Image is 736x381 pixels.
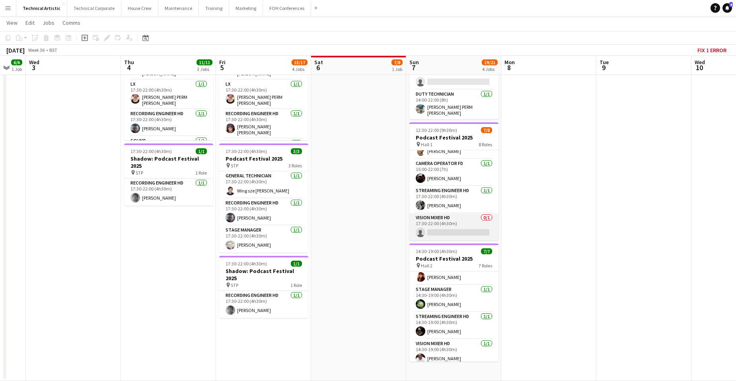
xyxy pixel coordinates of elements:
span: Week 36 [26,47,46,53]
span: Tue [600,59,609,66]
span: 19/21 [482,59,498,65]
span: 7/8 [481,127,492,133]
button: Training [199,0,229,16]
div: 4 Jobs [292,66,307,72]
span: 10 [693,63,705,72]
span: 1 Role [290,282,302,288]
div: 3 Jobs [197,66,212,72]
span: 7/8 [391,59,403,65]
span: 8 [503,63,515,72]
span: Mon [504,59,515,66]
app-card-role: Recording Engineer HD1/117:30-22:00 (4h30m)[PERSON_NAME] [124,179,213,206]
button: Marketing [229,0,263,16]
span: 7 [408,63,419,72]
app-card-role: Duty Technician1/114:00-22:00 (8h)[PERSON_NAME] PERM [PERSON_NAME] [409,90,498,119]
button: Technical Corporate [67,0,121,16]
app-card-role: Streaming Engineer HD1/117:30-22:00 (4h30m)[PERSON_NAME] [409,186,498,213]
app-job-card: 14:30-19:00 (4h30m)7/7Podcast Festival 2025 Hall 27 Roles[PERSON_NAME] [PERSON_NAME]Sound1/114:30... [409,244,498,361]
span: STP [231,282,238,288]
span: STP [231,163,238,169]
a: Jobs [39,18,58,28]
button: FOH Conferences [263,0,311,16]
app-job-card: 17:30-22:00 (4h30m)1/1Shadow: Podcast Festival 2025 STP1 RoleRecording Engineer HD1/117:30-22:00 ... [124,143,213,206]
h3: Shadow: Podcast Festival 2025 [124,155,213,169]
span: 11/11 [197,59,212,65]
span: 4 [729,2,733,7]
span: 1 Role [195,170,207,176]
div: [DATE] [6,46,25,54]
div: 1 Job [12,66,22,72]
button: House Crew [121,0,158,16]
span: Hall 2 [421,263,432,269]
span: 6/6 [11,59,22,65]
app-card-role: Recording Engineer HD1/117:30-22:00 (4h30m)[PERSON_NAME] [124,109,213,136]
span: 4 [123,63,134,72]
span: Sat [314,59,323,66]
span: Wed [695,59,705,66]
span: 17:30-22:00 (4h30m) [130,148,172,154]
div: 4 Jobs [482,66,497,72]
app-card-role: Stage Manager1/117:30-22:00 (4h30m)[PERSON_NAME] [219,226,308,253]
app-card-role: Vision Mixer HD0/117:30-22:00 (4h30m) [409,213,498,240]
app-job-card: 17:30-22:00 (4h30m)1/1Shadow: Podcast Festival 2025 STP1 RoleRecording Engineer HD1/117:30-22:00 ... [219,256,308,318]
span: 8 Roles [479,141,492,147]
a: Comms [59,18,84,28]
span: 15/17 [292,59,308,65]
span: 9 [598,63,609,72]
app-card-role: Recording Engineer HD1/117:30-22:00 (4h30m)[PERSON_NAME] [PERSON_NAME] [219,109,308,139]
span: Wed [29,59,39,66]
span: View [6,19,18,26]
span: 17:30-22:00 (4h30m) [226,148,267,154]
a: Edit [22,18,38,28]
app-card-role: Camera Operator FD1/115:00-22:00 (7h)[PERSON_NAME] [409,159,498,186]
app-card-role: Vision Mixer HD1/114:30-19:00 (4h30m)[PERSON_NAME] [409,339,498,366]
span: 3 Roles [288,163,302,169]
span: 6 [313,63,323,72]
button: Maintenance [158,0,199,16]
span: 3/3 [291,148,302,154]
span: 1/1 [291,261,302,267]
h3: Shadow: Podcast Festival 2025 [219,267,308,282]
button: Technical Artistic [16,0,67,16]
app-card-role: Sound1/114:30-19:00 (4h30m)[PERSON_NAME] [409,258,498,285]
span: 14:30-19:00 (4h30m) [416,248,457,254]
span: 1/1 [196,148,207,154]
h3: Podcast Festival 2025 [409,134,498,141]
span: Edit [25,19,35,26]
span: STP [136,170,143,176]
app-card-role: General Technician1/117:30-22:00 (4h30m)Wing sze [PERSON_NAME] [219,171,308,198]
div: 1 Job [392,66,402,72]
span: Thu [124,59,134,66]
app-card-role: Recording Engineer HD1/117:30-22:00 (4h30m)[PERSON_NAME] [219,198,308,226]
button: Fix 1 error [694,45,730,55]
span: Hall 1 [421,141,432,147]
a: View [3,18,21,28]
app-card-role: Recording Engineer HD1/117:30-22:00 (4h30m)[PERSON_NAME] [219,291,308,318]
span: 12:30-22:00 (9h30m) [416,127,457,133]
app-job-card: 17:30-22:00 (4h30m)5/5Podcast Festival 2025 Hall 25 RolesAV1/117:30-22:00 (4h30m)[PERSON_NAME] PE... [124,22,213,140]
div: BST [49,47,57,53]
app-card-role: Sound1/1 [124,136,213,163]
app-card-role: Sound1/1 [219,139,308,166]
span: Fri [219,59,226,66]
span: 7 Roles [479,263,492,269]
span: 3 [28,63,39,72]
app-card-role: LX1/117:30-22:00 (4h30m)[PERSON_NAME] PERM [PERSON_NAME] [124,80,213,109]
app-card-role: Streaming Engineer HD1/114:30-19:00 (4h30m)[PERSON_NAME] [409,312,498,339]
span: Sun [409,59,419,66]
span: 7/7 [481,248,492,254]
app-card-role: Stage Manager1/114:30-19:00 (4h30m)[PERSON_NAME] [409,285,498,312]
app-job-card: 17:30-22:00 (4h30m)5/5Podcast Festival 2025 Hall 25 RolesAV1/117:30-22:00 (4h30m)[PERSON_NAME] PE... [219,22,308,140]
span: 5 [218,63,226,72]
h3: Podcast Festival 2025 [219,155,308,162]
app-job-card: 17:30-22:00 (4h30m)3/3Podcast Festival 2025 STP3 RolesGeneral Technician1/117:30-22:00 (4h30m)Win... [219,143,308,253]
app-job-card: 12:30-22:00 (9h30m)7/8Podcast Festival 2025 Hall 18 Roles[PERSON_NAME]Stage Manager1/112:30-22:00... [409,122,498,240]
span: 17:30-22:00 (4h30m) [226,261,267,267]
